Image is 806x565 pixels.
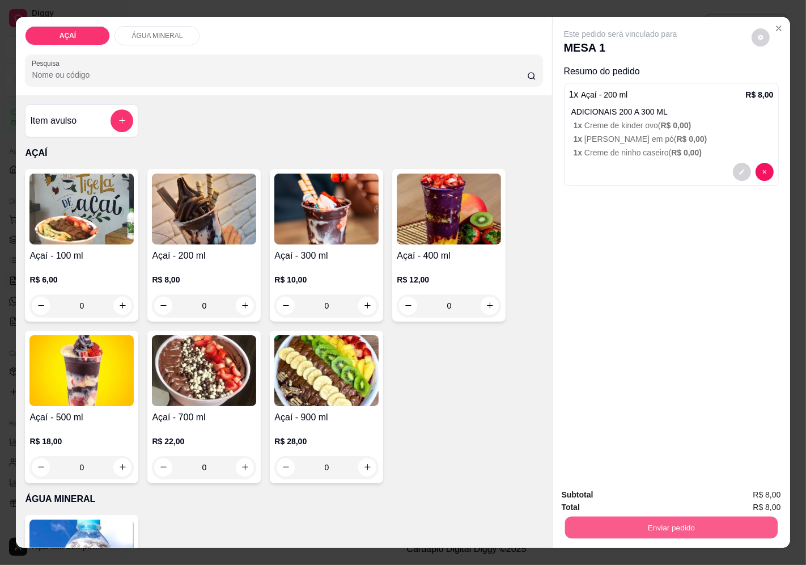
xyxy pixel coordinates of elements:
span: R$ 0,00 ) [677,134,707,144]
button: decrease-product-quantity [752,28,770,47]
p: Creme de ninho caseiro ( [574,147,774,158]
strong: Subtotal [562,490,593,499]
img: product-image [274,335,379,406]
label: Pesquisa [32,58,63,68]
span: 1 x [574,121,584,130]
span: Açaí - 200 ml [581,90,627,99]
span: R$ 0,00 ) [661,121,692,130]
span: R$ 8,00 [753,488,781,501]
p: MESA 1 [564,40,677,56]
h4: Açaí - 200 ml [152,249,256,263]
img: product-image [29,174,134,244]
p: AÇAÍ [60,31,76,40]
p: R$ 6,00 [29,274,134,285]
p: Este pedido será vinculado para [564,28,677,40]
button: decrease-product-quantity [756,163,774,181]
p: ÁGUA MINERAL [131,31,183,40]
p: AÇAÍ [25,146,542,160]
p: R$ 8,00 [746,89,774,100]
img: product-image [29,335,134,406]
p: R$ 28,00 [274,436,379,447]
img: product-image [397,174,501,244]
span: 1 x [574,134,584,144]
span: R$ 8,00 [753,501,781,513]
h4: Açaí - 100 ml [29,249,134,263]
h4: Açaí - 500 ml [29,411,134,424]
p: R$ 8,00 [152,274,256,285]
p: R$ 22,00 [152,436,256,447]
button: add-separate-item [111,109,133,132]
h4: Açaí - 900 ml [274,411,379,424]
h4: Açaí - 700 ml [152,411,256,424]
h4: Item avulso [30,114,77,128]
p: ADICIONAIS 200 A 300 ML [571,106,774,117]
p: ÁGUA MINERAL [25,492,542,506]
h4: Açaí - 300 ml [274,249,379,263]
p: Resumo do pedido [564,65,779,78]
button: decrease-product-quantity [733,163,751,181]
p: Creme de kinder ovo ( [574,120,774,131]
h4: Açaí - 400 ml [397,249,501,263]
p: R$ 18,00 [29,436,134,447]
img: product-image [274,174,379,244]
img: product-image [152,174,256,244]
span: R$ 0,00 ) [671,148,702,157]
img: product-image [152,335,256,406]
button: Close [770,19,788,37]
strong: Total [562,503,580,512]
p: R$ 10,00 [274,274,379,285]
button: Enviar pedido [565,517,777,539]
p: [PERSON_NAME] em pó ( [574,133,774,145]
p: 1 x [569,88,628,102]
p: R$ 12,00 [397,274,501,285]
input: Pesquisa [32,69,527,81]
span: 1 x [574,148,584,157]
